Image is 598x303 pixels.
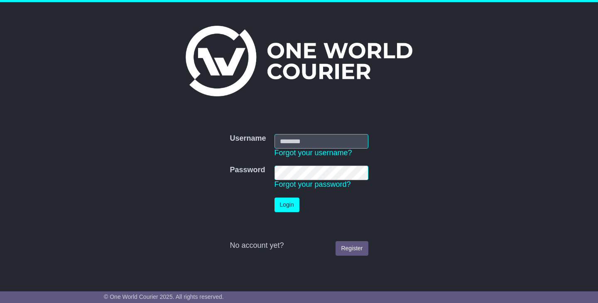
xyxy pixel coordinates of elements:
label: Username [230,134,266,143]
a: Forgot your username? [274,149,352,157]
a: Forgot your password? [274,180,351,188]
a: Register [336,241,368,256]
img: One World [186,26,412,96]
label: Password [230,166,265,175]
span: © One World Courier 2025. All rights reserved. [104,293,224,300]
div: No account yet? [230,241,368,250]
button: Login [274,198,299,212]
